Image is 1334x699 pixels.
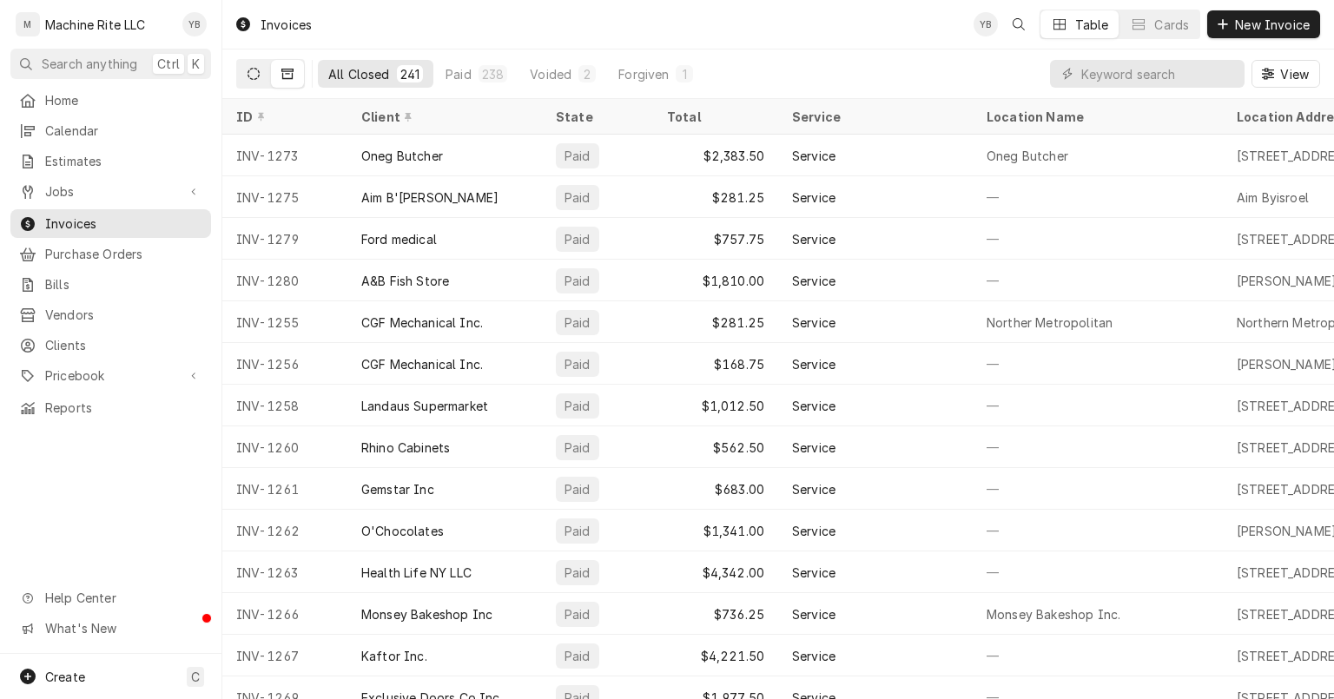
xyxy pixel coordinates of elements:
span: K [192,55,200,73]
div: Service [792,605,835,623]
div: — [973,468,1223,510]
div: INV-1273 [222,135,347,176]
div: Paid [563,480,592,498]
div: Forgiven [618,65,669,83]
div: Landaus Supermarket [361,397,488,415]
div: 241 [400,65,419,83]
div: Norther Metropolitan [987,313,1113,332]
span: Invoices [45,214,202,233]
div: Service [792,272,835,290]
div: $562.50 [653,426,778,468]
a: Vendors [10,300,211,329]
div: Paid [563,605,592,623]
div: Service [792,439,835,457]
span: C [191,668,200,686]
div: Service [792,355,835,373]
div: — [973,218,1223,260]
div: $757.75 [653,218,778,260]
div: INV-1279 [222,218,347,260]
div: — [973,426,1223,468]
div: INV-1263 [222,551,347,593]
span: Home [45,91,202,109]
div: Health Life NY LLC [361,564,472,582]
div: Paid [563,564,592,582]
div: Service [792,564,835,582]
span: Help Center [45,589,201,607]
div: Gemstar Inc [361,480,434,498]
div: — [973,551,1223,593]
div: Cards [1154,16,1189,34]
div: $736.25 [653,593,778,635]
div: 238 [482,65,504,83]
div: Oneg Butcher [987,147,1068,165]
div: Location Name [987,108,1205,126]
div: YB [974,12,998,36]
div: INV-1280 [222,260,347,301]
div: Paid [563,397,592,415]
div: Paid [563,188,592,207]
div: $1,810.00 [653,260,778,301]
button: View [1251,60,1320,88]
div: INV-1262 [222,510,347,551]
div: $1,341.00 [653,510,778,551]
div: INV-1275 [222,176,347,218]
div: Paid [563,522,592,540]
div: $2,383.50 [653,135,778,176]
a: Clients [10,331,211,359]
div: All Closed [328,65,390,83]
div: M [16,12,40,36]
div: CGF Mechanical Inc. [361,313,483,332]
span: Search anything [42,55,137,73]
a: Go to Jobs [10,177,211,206]
div: INV-1266 [222,593,347,635]
div: $281.25 [653,301,778,343]
div: — [973,176,1223,218]
div: Kaftor Inc. [361,647,427,665]
div: Monsey Bakeshop Inc [361,605,492,623]
span: Bills [45,275,202,293]
div: $683.00 [653,468,778,510]
div: Paid [563,313,592,332]
div: INV-1256 [222,343,347,385]
a: Invoices [10,209,211,238]
div: Rhino Cabinets [361,439,450,457]
div: 1 [679,65,690,83]
span: What's New [45,619,201,637]
div: Ford medical [361,230,437,248]
div: Service [792,188,835,207]
div: — [973,260,1223,301]
a: Go to Help Center [10,584,211,612]
a: Go to Pricebook [10,361,211,390]
div: — [973,343,1223,385]
a: Go to What's New [10,614,211,643]
div: CGF Mechanical Inc. [361,355,483,373]
div: ID [236,108,330,126]
div: Paid [446,65,472,83]
div: Paid [563,355,592,373]
div: Client [361,108,525,126]
span: Estimates [45,152,202,170]
div: State [556,108,639,126]
div: Machine Rite LLC's Avatar [16,12,40,36]
div: Machine Rite LLC [45,16,146,34]
div: — [973,635,1223,676]
a: Reports [10,393,211,422]
a: Home [10,86,211,115]
div: Oneg Butcher [361,147,443,165]
span: New Invoice [1232,16,1313,34]
div: Paid [563,147,592,165]
button: Search anythingCtrlK [10,49,211,79]
div: Yumy Breuer's Avatar [182,12,207,36]
button: Open search [1005,10,1033,38]
div: Service [792,230,835,248]
div: INV-1255 [222,301,347,343]
div: Paid [563,230,592,248]
div: INV-1267 [222,635,347,676]
div: 2 [582,65,592,83]
span: Ctrl [157,55,180,73]
div: Yumy Breuer's Avatar [974,12,998,36]
div: $4,221.50 [653,635,778,676]
a: Calendar [10,116,211,145]
div: Voided [530,65,571,83]
span: View [1277,65,1312,83]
